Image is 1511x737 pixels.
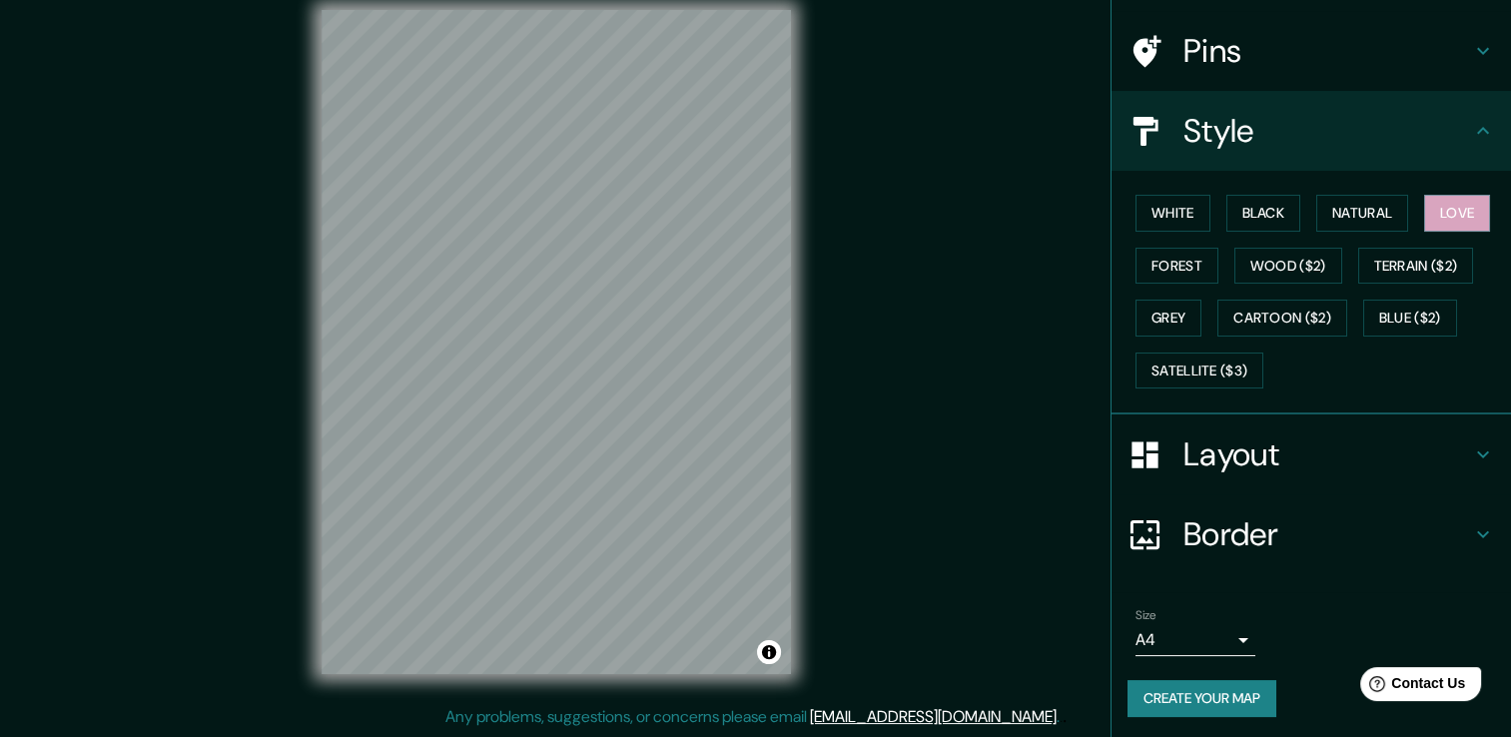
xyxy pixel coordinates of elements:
[1424,195,1490,232] button: Love
[1135,607,1156,624] label: Size
[1316,195,1408,232] button: Natural
[1135,248,1218,285] button: Forest
[1135,195,1210,232] button: White
[1060,705,1063,729] div: .
[1063,705,1067,729] div: .
[1358,248,1474,285] button: Terrain ($2)
[1128,680,1276,717] button: Create your map
[1234,248,1342,285] button: Wood ($2)
[1112,494,1511,574] div: Border
[1112,414,1511,494] div: Layout
[810,706,1057,727] a: [EMAIL_ADDRESS][DOMAIN_NAME]
[757,640,781,664] button: Toggle attribution
[1183,111,1471,151] h4: Style
[1135,353,1263,389] button: Satellite ($3)
[1363,300,1457,337] button: Blue ($2)
[1217,300,1347,337] button: Cartoon ($2)
[445,705,1060,729] p: Any problems, suggestions, or concerns please email .
[1183,434,1471,474] h4: Layout
[1183,31,1471,71] h4: Pins
[322,10,791,674] canvas: Map
[1135,300,1201,337] button: Grey
[1183,514,1471,554] h4: Border
[1135,624,1255,656] div: A4
[1333,659,1489,715] iframe: Help widget launcher
[1112,91,1511,171] div: Style
[1112,11,1511,91] div: Pins
[1226,195,1301,232] button: Black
